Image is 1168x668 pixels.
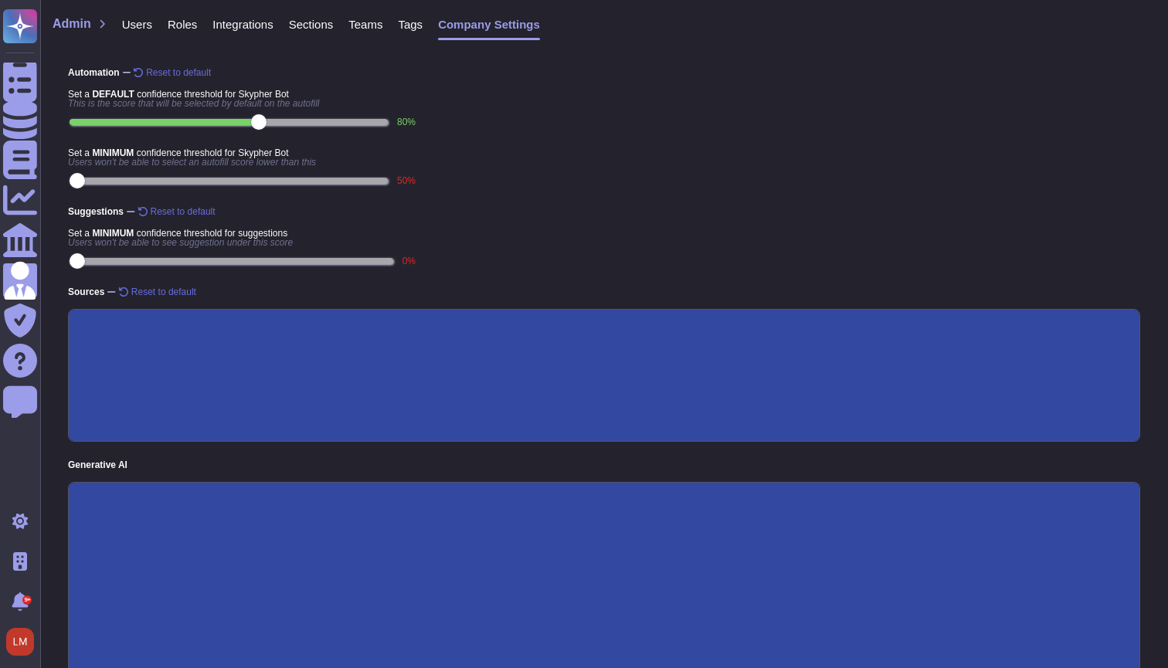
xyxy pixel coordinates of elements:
[348,19,382,30] span: Teams
[68,158,416,167] span: Users won't be able to select an autofill score lower than this
[131,287,196,297] span: Reset to default
[68,229,416,238] span: Set a confidence threshold for suggestions
[22,595,32,605] div: 9+
[68,287,1140,297] span: Sources
[168,19,197,30] span: Roles
[6,628,34,656] img: user
[68,99,416,108] span: This is the score that will be selected by default on the autofill
[398,19,423,30] span: Tags
[397,117,416,127] label: 80 %
[68,460,1140,470] span: Generative AI
[397,176,416,185] label: 50 %
[68,238,416,247] span: Users won't be able to see suggestion under this score
[146,68,211,77] span: Reset to default
[438,19,540,30] span: Company Settings
[68,207,1140,216] span: Suggestions
[122,19,152,30] span: Users
[151,207,216,216] span: Reset to default
[92,89,134,100] b: DEFAULT
[212,19,273,30] span: Integrations
[119,287,196,297] button: Reset to default
[92,228,134,239] b: MINIMUM
[134,68,211,77] button: Reset to default
[3,625,45,659] button: user
[68,90,416,99] span: Set a confidence threshold for Skypher Bot
[53,18,91,30] span: Admin
[289,19,334,30] span: Sections
[68,148,416,158] span: Set a confidence threshold for Skypher Bot
[138,207,216,216] button: Reset to default
[68,68,1140,77] span: Automation
[92,148,134,158] b: MINIMUM
[402,256,416,266] label: 0 %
